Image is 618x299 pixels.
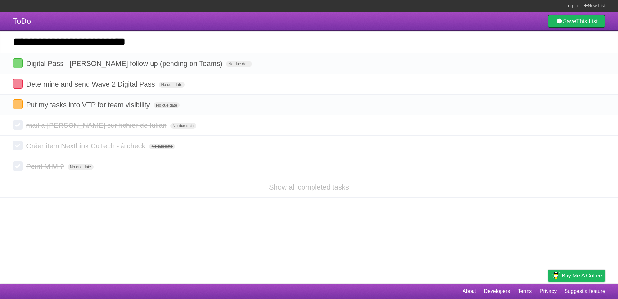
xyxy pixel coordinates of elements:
a: Developers [484,285,510,297]
span: Buy me a coffee [562,270,602,281]
a: Privacy [540,285,557,297]
span: No due date [170,123,196,129]
label: Done [13,58,23,68]
span: mail a [PERSON_NAME] sur fichier de Iulian [26,121,168,129]
label: Done [13,120,23,130]
span: No due date [68,164,94,170]
span: No due date [149,144,175,149]
a: Suggest a feature [565,285,605,297]
span: Point MIM ? [26,163,65,171]
span: Determine and send Wave 2 Digital Pass [26,80,156,88]
a: Terms [518,285,532,297]
span: No due date [226,61,252,67]
label: Done [13,161,23,171]
label: Done [13,99,23,109]
b: This List [576,18,598,24]
a: About [463,285,476,297]
span: No due date [159,82,185,88]
span: ToDo [13,17,31,25]
span: Créer item Nexthink CoTech - à check [26,142,147,150]
a: Buy me a coffee [548,270,605,282]
label: Done [13,141,23,150]
span: Digital Pass - [PERSON_NAME] follow up (pending on Teams) [26,60,224,68]
label: Done [13,79,23,89]
a: Show all completed tasks [269,183,349,191]
img: Buy me a coffee [551,270,560,281]
a: SaveThis List [548,15,605,28]
span: Put my tasks into VTP for team visibility [26,101,152,109]
span: No due date [154,102,180,108]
